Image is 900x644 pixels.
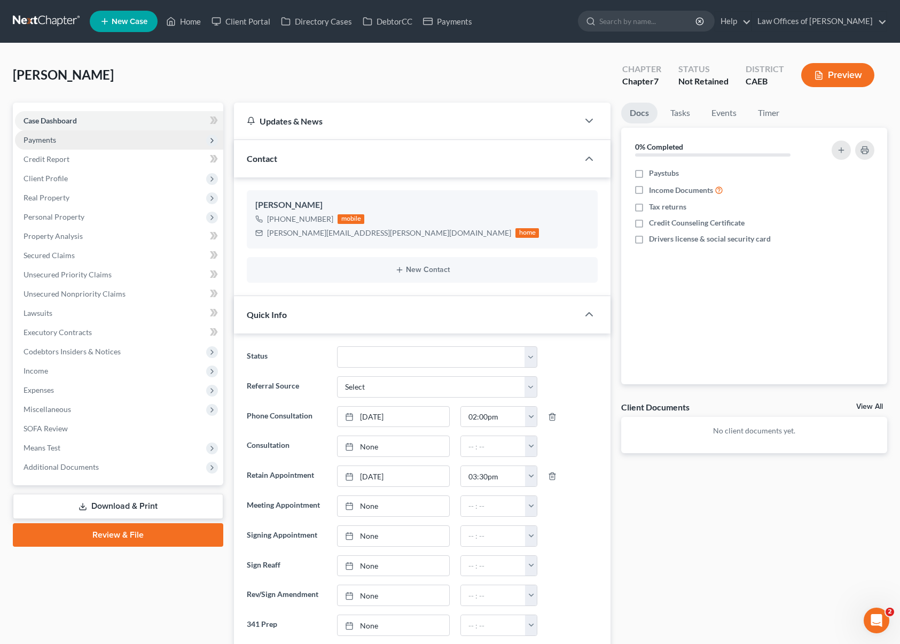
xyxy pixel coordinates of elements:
a: Download & Print [13,494,223,519]
div: CAEB [746,75,784,88]
span: Client Profile [24,174,68,183]
a: View All [856,403,883,410]
span: Case Dashboard [24,116,77,125]
label: Consultation [241,436,332,457]
span: Personal Property [24,212,84,221]
span: Payments [24,135,56,144]
a: Review & File [13,523,223,547]
span: Credit Counseling Certificate [649,218,745,228]
span: Drivers license & social security card [649,234,771,244]
a: SOFA Review [15,419,223,438]
label: Sign Reaff [241,555,332,577]
a: None [338,556,449,576]
a: Executory Contracts [15,323,223,342]
a: Secured Claims [15,246,223,265]
label: Retain Appointment [241,465,332,487]
a: Help [715,12,751,31]
a: Tasks [662,103,699,123]
a: [DATE] [338,466,449,486]
label: Signing Appointment [241,525,332,547]
span: Property Analysis [24,231,83,240]
a: None [338,526,449,546]
a: Payments [418,12,478,31]
label: Status [241,346,332,368]
div: Chapter [622,75,661,88]
span: Real Property [24,193,69,202]
a: Home [161,12,206,31]
a: Client Portal [206,12,276,31]
span: Tax returns [649,201,686,212]
a: Unsecured Nonpriority Claims [15,284,223,304]
label: Phone Consultation [241,406,332,428]
button: New Contact [255,266,589,274]
div: home [515,228,539,238]
span: 2 [886,608,894,616]
label: 341 Prep [241,615,332,636]
span: SOFA Review [24,424,68,433]
a: None [338,585,449,606]
div: Not Retained [678,75,729,88]
button: Preview [801,63,874,87]
span: Paystubs [649,168,679,179]
label: Meeting Appointment [241,495,332,517]
span: Credit Report [24,154,69,164]
a: Lawsuits [15,304,223,323]
input: -- : -- [461,556,526,576]
a: None [338,496,449,516]
div: [PERSON_NAME] [255,199,589,212]
iframe: Intercom live chat [864,608,889,633]
span: Unsecured Priority Claims [24,270,112,279]
input: -- : -- [461,526,526,546]
div: Chapter [622,63,661,75]
input: -- : -- [461,466,526,486]
a: None [338,615,449,635]
span: Secured Claims [24,251,75,260]
span: Miscellaneous [24,405,71,414]
span: Income [24,366,48,375]
a: DebtorCC [357,12,418,31]
label: Referral Source [241,376,332,398]
a: None [338,436,449,456]
a: Property Analysis [15,227,223,246]
input: -- : -- [461,436,526,456]
span: Codebtors Insiders & Notices [24,347,121,356]
span: Quick Info [247,309,287,320]
div: Status [678,63,729,75]
div: [PHONE_NUMBER] [267,214,333,224]
a: Case Dashboard [15,111,223,130]
span: Expenses [24,385,54,394]
div: Updates & News [247,115,566,127]
span: Unsecured Nonpriority Claims [24,289,126,298]
input: Search by name... [599,11,697,31]
a: Directory Cases [276,12,357,31]
span: Lawsuits [24,308,52,317]
span: 7 [654,76,659,86]
div: [PERSON_NAME][EMAIL_ADDRESS][PERSON_NAME][DOMAIN_NAME] [267,228,511,238]
span: Means Test [24,443,60,452]
span: New Case [112,18,147,26]
a: Credit Report [15,150,223,169]
input: -- : -- [461,496,526,516]
div: Client Documents [621,401,690,413]
a: Unsecured Priority Claims [15,265,223,284]
a: Timer [749,103,788,123]
label: Rev/Sign Amendment [241,585,332,606]
span: Contact [247,153,277,164]
span: Income Documents [649,185,713,196]
p: No client documents yet. [630,425,879,436]
strong: 0% Completed [635,142,683,151]
input: -- : -- [461,615,526,635]
a: Law Offices of [PERSON_NAME] [752,12,887,31]
div: mobile [338,214,364,224]
a: Events [703,103,745,123]
input: -- : -- [461,407,526,427]
a: Docs [621,103,658,123]
div: District [746,63,784,75]
input: -- : -- [461,585,526,606]
span: [PERSON_NAME] [13,67,114,82]
span: Additional Documents [24,462,99,471]
a: [DATE] [338,407,449,427]
span: Executory Contracts [24,328,92,337]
